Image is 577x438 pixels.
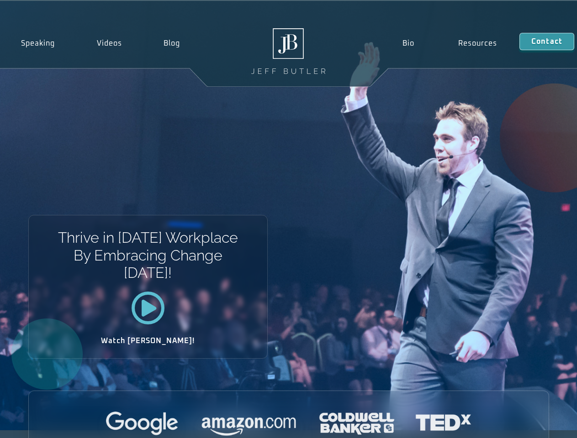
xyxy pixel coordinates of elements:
a: Contact [519,33,574,50]
a: Blog [143,33,201,54]
a: Videos [76,33,143,54]
a: Resources [436,33,519,54]
a: Bio [380,33,436,54]
h2: Watch [PERSON_NAME]! [61,337,235,344]
nav: Menu [380,33,519,54]
span: Contact [531,38,562,45]
h1: Thrive in [DATE] Workplace By Embracing Change [DATE]! [57,229,238,282]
